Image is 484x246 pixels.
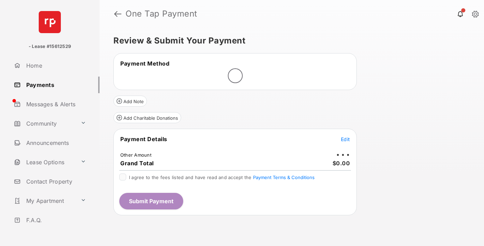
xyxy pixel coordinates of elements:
[113,112,181,123] button: Add Charitable Donations
[11,57,100,74] a: Home
[125,10,197,18] strong: One Tap Payment
[333,160,350,167] span: $0.00
[11,135,100,151] a: Announcements
[120,160,154,167] span: Grand Total
[11,212,100,228] a: F.A.Q.
[11,115,78,132] a: Community
[120,60,169,67] span: Payment Method
[120,136,167,142] span: Payment Details
[39,11,61,33] img: svg+xml;base64,PHN2ZyB4bWxucz0iaHR0cDovL3d3dy53My5vcmcvMjAwMC9zdmciIHdpZHRoPSI2NCIgaGVpZ2h0PSI2NC...
[11,77,100,93] a: Payments
[120,152,152,158] td: Other Amount
[341,136,350,142] button: Edit
[341,136,350,142] span: Edit
[11,96,100,112] a: Messages & Alerts
[11,173,100,190] a: Contact Property
[129,175,315,180] span: I agree to the fees listed and have read and accept the
[119,193,183,209] button: Submit Payment
[113,37,465,45] h5: Review & Submit Your Payment
[113,96,147,107] button: Add Note
[11,154,78,170] a: Lease Options
[29,43,71,50] p: - Lease #15612529
[11,193,78,209] a: My Apartment
[253,175,315,180] button: I agree to the fees listed and have read and accept the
